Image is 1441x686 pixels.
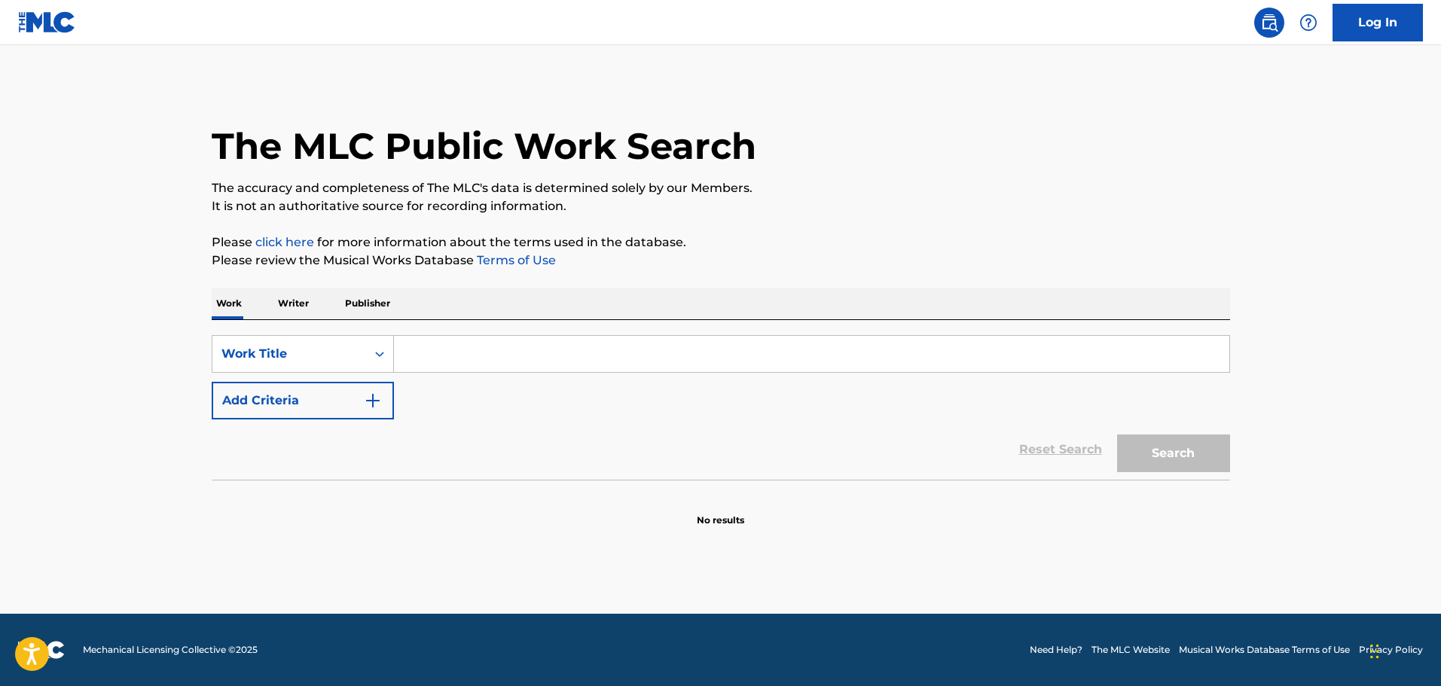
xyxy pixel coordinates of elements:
[340,288,395,319] p: Publisher
[364,392,382,410] img: 9d2ae6d4665cec9f34b9.svg
[1179,643,1350,657] a: Musical Works Database Terms of Use
[1299,14,1317,32] img: help
[255,235,314,249] a: click here
[1333,4,1423,41] a: Log In
[1359,643,1423,657] a: Privacy Policy
[1293,8,1323,38] div: Help
[212,179,1230,197] p: The accuracy and completeness of The MLC's data is determined solely by our Members.
[1091,643,1170,657] a: The MLC Website
[212,288,246,319] p: Work
[212,197,1230,215] p: It is not an authoritative source for recording information.
[212,123,756,169] h1: The MLC Public Work Search
[212,382,394,419] button: Add Criteria
[212,335,1230,480] form: Search Form
[697,495,744,527] p: No results
[1260,14,1278,32] img: search
[212,252,1230,270] p: Please review the Musical Works Database
[1030,643,1082,657] a: Need Help?
[474,253,556,267] a: Terms of Use
[1366,614,1441,686] iframe: Chat Widget
[83,643,258,657] span: Mechanical Licensing Collective © 2025
[1370,629,1379,674] div: Drag
[212,233,1230,252] p: Please for more information about the terms used in the database.
[221,345,357,363] div: Work Title
[18,11,76,33] img: MLC Logo
[1254,8,1284,38] a: Public Search
[18,641,65,659] img: logo
[273,288,313,319] p: Writer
